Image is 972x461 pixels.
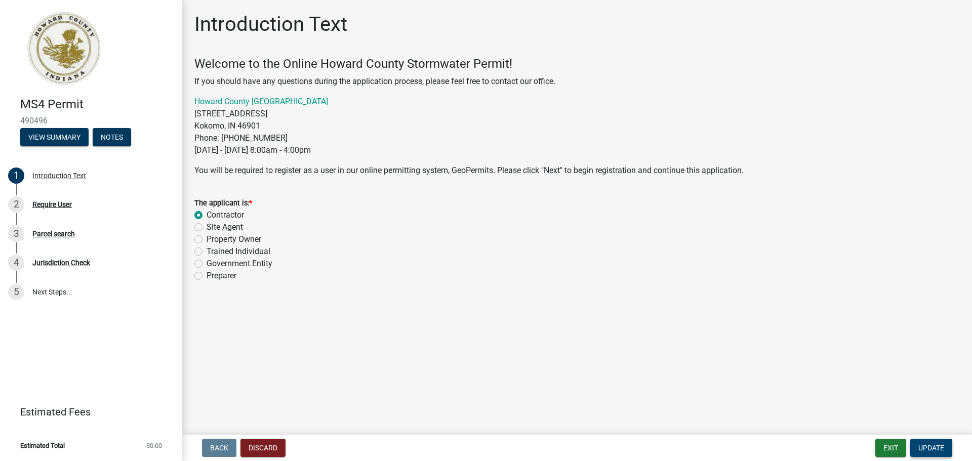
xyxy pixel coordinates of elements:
span: Back [210,444,228,452]
div: 3 [8,226,24,242]
a: Estimated Fees [8,402,166,422]
p: If you should have any questions during the application process, please feel free to contact our ... [194,75,960,88]
p: You will be required to register as a user in our online permitting system, GeoPermits. Please cl... [194,164,960,177]
div: 1 [8,167,24,184]
div: Jurisdiction Check [32,259,90,266]
button: Discard [240,439,286,457]
label: Contractor [207,209,244,221]
label: Preparer [207,270,236,282]
span: Estimated Total [20,442,65,449]
button: Update [910,439,952,457]
label: Site Agent [207,221,243,233]
a: Howard County [GEOGRAPHIC_DATA] [194,97,328,106]
p: [STREET_ADDRESS] Kokomo, IN 46901 Phone: [PHONE_NUMBER] [DATE] - [DATE] 8:00am - 4:00pm [194,96,960,156]
button: View Summary [20,128,89,146]
h4: MS4 Permit [20,97,174,112]
wm-modal-confirm: Summary [20,134,89,142]
button: Back [202,439,236,457]
wm-modal-confirm: Notes [93,134,131,142]
label: Property Owner [207,233,261,245]
img: Howard County, Indiana [20,11,107,87]
label: The applicant is: [194,200,252,207]
div: Parcel search [32,230,75,237]
h4: Welcome to the Online Howard County Stormwater Permit! [194,57,960,71]
div: 5 [8,284,24,300]
div: Require User [32,201,72,208]
span: 490496 [20,116,162,125]
div: 4 [8,255,24,271]
button: Notes [93,128,131,146]
div: 2 [8,196,24,213]
span: Update [918,444,944,452]
button: Exit [875,439,906,457]
h1: Introduction Text [194,12,347,36]
div: Introduction Text [32,172,86,179]
span: $0.00 [146,442,162,449]
label: Government Entity [207,258,272,270]
label: Trained Individual [207,245,270,258]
